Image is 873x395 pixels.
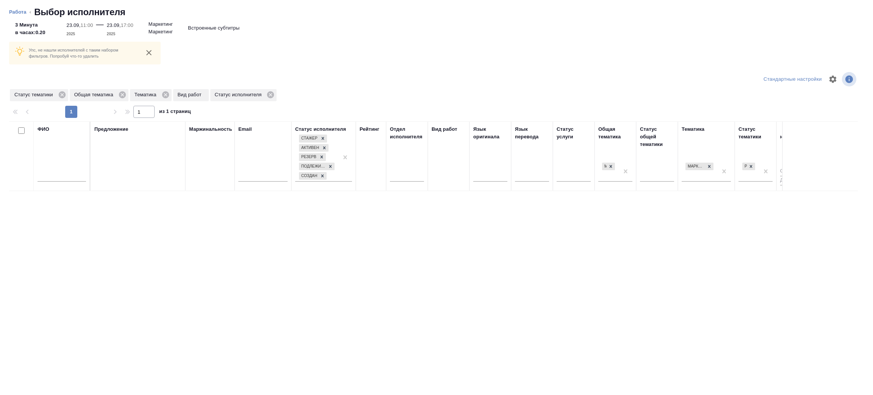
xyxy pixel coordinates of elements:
div: Маркетинг [685,162,714,171]
div: Маркетинг [685,163,705,171]
div: Стажер [299,135,319,143]
button: close [143,47,155,58]
input: От [780,167,799,176]
div: Язык оригинала [473,125,507,141]
div: Рекомендован [742,162,756,171]
p: 23.09, [107,22,121,28]
div: Статус общей тематики [640,125,674,148]
div: Резерв [299,153,318,161]
div: Общая тематика [598,125,632,141]
div: — [96,18,104,38]
span: из 1 страниц [159,107,191,118]
div: Стажер, Активен, Резерв, Подлежит внедрению, Создан [298,143,329,153]
p: 23.09, [67,22,81,28]
p: 17:00 [121,22,133,28]
span: Посмотреть информацию [842,72,858,86]
input: До [780,176,799,185]
div: Тематика [130,89,172,101]
div: Тематика [682,125,704,133]
div: Подлежит внедрению [299,163,326,171]
div: Стажер, Активен, Резерв, Подлежит внедрению, Создан [298,171,327,181]
p: Вид работ [178,91,204,99]
div: Рейтинг [360,125,379,133]
p: 11:00 [80,22,93,28]
div: Вид работ [432,125,457,133]
p: Статус тематики [14,91,56,99]
div: Стажер, Активен, Резерв, Подлежит внедрению, Создан [298,162,335,171]
div: Маржинальность [189,125,232,133]
p: Упс, не нашли исполнителей с таким набором фильтров. Попробуй что-то удалить [29,47,137,59]
p: Маркетинг [149,20,173,28]
div: Статус услуги [557,125,591,141]
div: Кол-во начисл. [780,125,799,141]
nav: breadcrumb [9,6,864,18]
p: Тематика [135,91,159,99]
div: Отдел исполнителя [390,125,424,141]
div: Email [238,125,252,133]
div: Статус тематики [738,125,773,141]
div: Предложение [94,125,128,133]
div: split button [762,74,824,85]
div: Язык перевода [515,125,549,141]
div: Статус тематики [10,89,68,101]
div: Активен [299,144,320,152]
div: Статус исполнителя [210,89,277,101]
div: Рекомендован [742,163,747,171]
p: Статус исполнителя [215,91,264,99]
h2: Выбор исполнителя [34,6,125,18]
div: Стажер, Активен, Резерв, Подлежит внедрению, Создан [298,134,328,143]
p: Встроенные субтитры [188,24,239,32]
div: Создан [299,172,318,180]
p: 3 Минута [15,21,45,29]
div: Статус исполнителя [295,125,346,133]
div: Стажер, Активен, Резерв, Подлежит внедрению, Создан [298,152,327,162]
a: Работа [9,9,27,15]
div: Маркетинг [601,162,616,171]
div: Маркетинг [602,163,607,171]
div: ФИО [38,125,49,133]
div: Общая тематика [70,89,128,101]
span: Настроить таблицу [824,70,842,88]
p: Общая тематика [74,91,116,99]
li: ‹ [30,8,31,16]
